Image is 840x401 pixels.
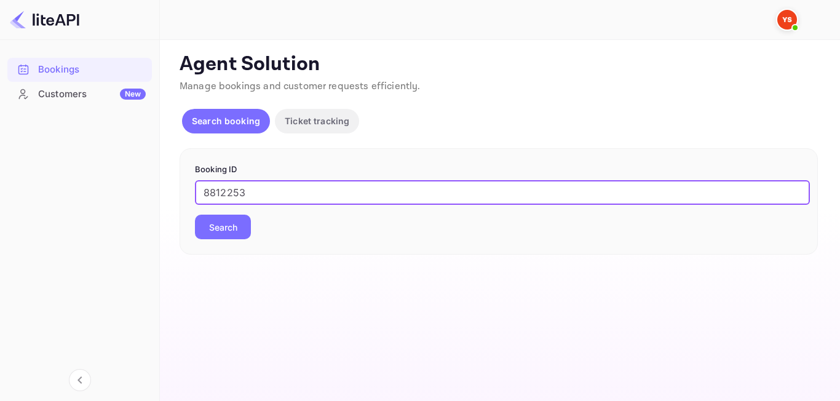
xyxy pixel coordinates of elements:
p: Search booking [192,114,260,127]
p: Ticket tracking [285,114,349,127]
span: Manage bookings and customer requests efficiently. [180,80,421,93]
p: Booking ID [195,164,802,176]
img: Yandex Support [777,10,797,30]
div: CustomersNew [7,82,152,106]
a: CustomersNew [7,82,152,105]
button: Collapse navigation [69,369,91,391]
p: Agent Solution [180,52,818,77]
button: Search [195,215,251,239]
a: Bookings [7,58,152,81]
div: New [120,89,146,100]
img: LiteAPI logo [10,10,79,30]
div: Bookings [7,58,152,82]
input: Enter Booking ID (e.g., 63782194) [195,180,810,205]
div: Bookings [38,63,146,77]
div: Customers [38,87,146,101]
